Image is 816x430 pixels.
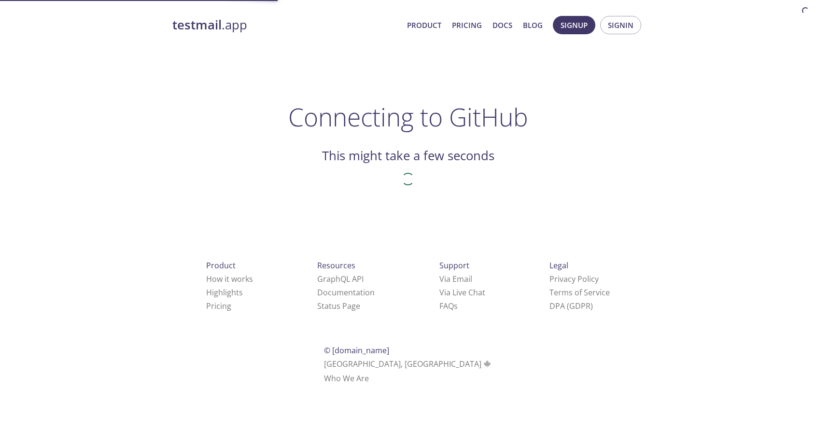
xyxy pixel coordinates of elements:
[439,260,469,271] span: Support
[523,19,543,31] a: Blog
[206,274,253,284] a: How it works
[317,260,355,271] span: Resources
[206,287,243,298] a: Highlights
[549,287,610,298] a: Terms of Service
[322,148,494,164] h2: This might take a few seconds
[439,274,472,284] a: Via Email
[439,301,458,311] a: FAQ
[600,16,641,34] button: Signin
[439,287,485,298] a: Via Live Chat
[452,19,482,31] a: Pricing
[549,260,568,271] span: Legal
[206,301,231,311] a: Pricing
[407,19,441,31] a: Product
[206,260,236,271] span: Product
[608,19,633,31] span: Signin
[454,301,458,311] span: s
[317,301,360,311] a: Status Page
[324,345,389,356] span: © [DOMAIN_NAME]
[172,16,222,33] strong: testmail
[492,19,512,31] a: Docs
[549,274,599,284] a: Privacy Policy
[549,301,593,311] a: DPA (GDPR)
[172,17,399,33] a: testmail.app
[553,16,595,34] button: Signup
[317,274,364,284] a: GraphQL API
[288,102,528,131] h1: Connecting to GitHub
[561,19,588,31] span: Signup
[324,359,492,369] span: [GEOGRAPHIC_DATA], [GEOGRAPHIC_DATA]
[317,287,375,298] a: Documentation
[324,373,369,384] a: Who We Are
